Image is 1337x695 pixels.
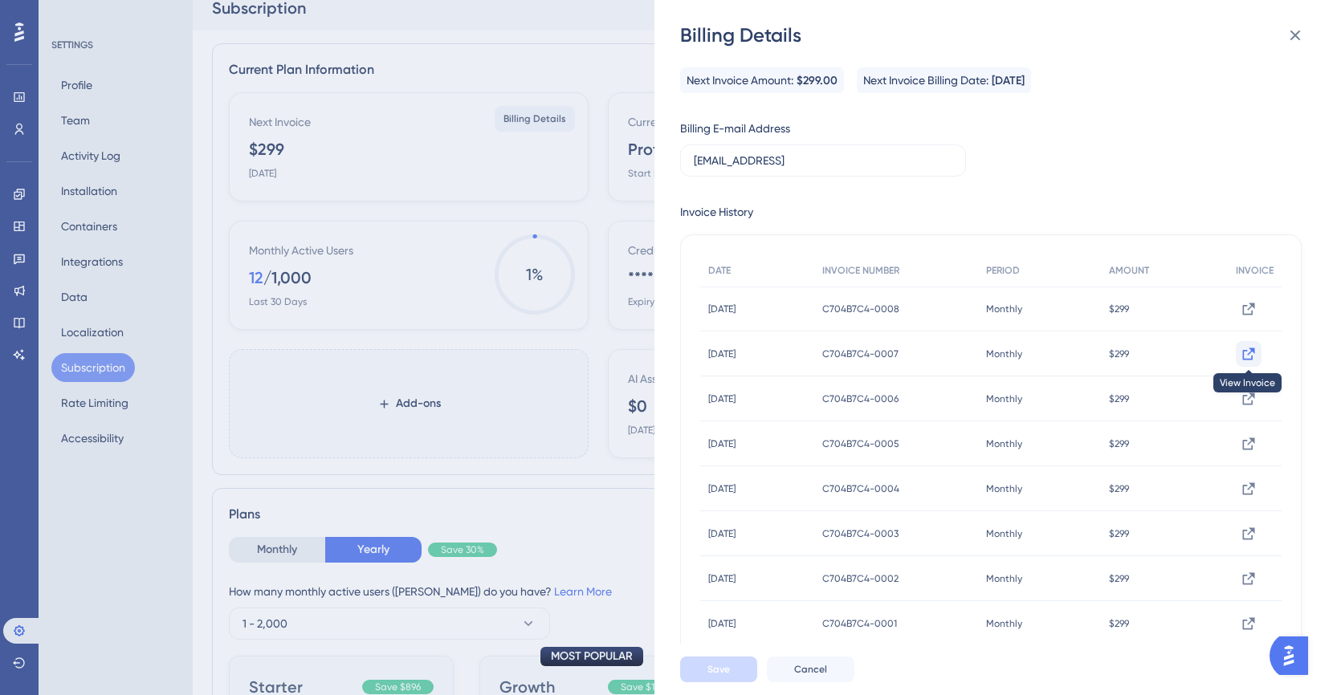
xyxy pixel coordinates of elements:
[986,482,1022,495] span: Monthly
[708,617,736,630] span: [DATE]
[822,617,897,630] span: C704B7C4-0001
[708,437,736,450] span: [DATE]
[822,527,899,540] span: C704B7C4-0003
[680,22,1315,48] div: Billing Details
[822,392,899,405] span: C704B7C4-0006
[1109,617,1129,630] span: $299
[680,119,790,138] div: Billing E-mail Address
[680,656,757,682] button: Save
[986,572,1022,585] span: Monthly
[822,347,899,360] span: C704B7C4-0007
[1109,527,1129,540] span: $299
[822,437,899,450] span: C704B7C4-0005
[986,392,1022,405] span: Monthly
[708,264,731,277] span: DATE
[822,264,899,277] span: INVOICE NUMBER
[986,617,1022,630] span: Monthly
[1109,303,1129,315] span: $299
[708,527,736,540] span: [DATE]
[694,152,952,169] input: E-mail
[797,71,838,91] span: $299.00
[1109,264,1149,277] span: AMOUNT
[986,527,1022,540] span: Monthly
[986,303,1022,315] span: Monthly
[822,482,899,495] span: C704B7C4-0004
[708,392,736,405] span: [DATE]
[767,656,854,682] button: Cancel
[863,71,988,90] span: Next Invoice Billing Date:
[708,303,736,315] span: [DATE]
[708,347,736,360] span: [DATE]
[708,572,736,585] span: [DATE]
[1109,437,1129,450] span: $299
[1109,482,1129,495] span: $299
[1109,392,1129,405] span: $299
[680,202,753,222] div: Invoice History
[986,347,1022,360] span: Monthly
[1270,632,1318,680] iframe: UserGuiding AI Assistant Launcher
[822,572,899,585] span: C704B7C4-0002
[1236,264,1274,277] span: INVOICE
[708,482,736,495] span: [DATE]
[687,71,793,90] span: Next Invoice Amount:
[794,663,827,676] span: Cancel
[822,303,899,315] span: C704B7C4-0008
[1109,347,1129,360] span: $299
[992,71,1025,91] span: [DATE]
[1109,572,1129,585] span: $299
[986,437,1022,450] span: Monthly
[707,663,730,676] span: Save
[986,264,1020,277] span: PERIOD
